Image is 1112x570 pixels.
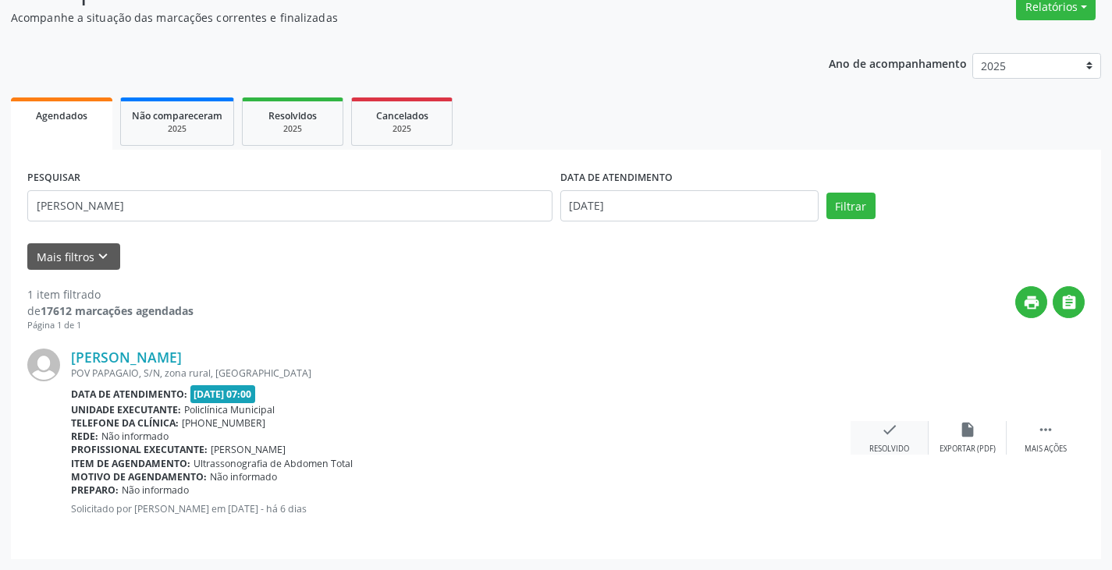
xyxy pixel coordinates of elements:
i: print [1023,294,1040,311]
span: Agendados [36,109,87,122]
span: Não informado [210,470,277,483]
i: insert_drive_file [959,421,976,438]
i: keyboard_arrow_down [94,248,112,265]
div: 1 item filtrado [27,286,194,303]
label: DATA DE ATENDIMENTO [560,166,673,190]
span: Não compareceram [132,109,222,122]
b: Profissional executante: [71,443,208,456]
label: PESQUISAR [27,166,80,190]
div: Resolvido [869,444,909,455]
span: [DATE] 07:00 [190,385,256,403]
span: Policlínica Municipal [184,403,275,416]
i: check [881,421,898,438]
span: Ultrassonografia de Abdomen Total [194,457,353,470]
p: Solicitado por [PERSON_NAME] em [DATE] - há 6 dias [71,502,851,515]
div: Página 1 de 1 [27,319,194,332]
b: Preparo: [71,483,119,497]
b: Motivo de agendamento: [71,470,207,483]
input: Nome, CNS [27,190,552,221]
div: de [27,303,194,319]
button:  [1053,286,1085,318]
span: Cancelados [376,109,428,122]
a: [PERSON_NAME] [71,349,182,366]
i:  [1037,421,1054,438]
b: Rede: [71,430,98,443]
b: Telefone da clínica: [71,416,179,430]
span: Não informado [122,483,189,497]
button: Filtrar [826,193,876,219]
button: print [1015,286,1047,318]
div: 2025 [132,123,222,135]
i:  [1060,294,1078,311]
p: Ano de acompanhamento [829,53,967,73]
b: Data de atendimento: [71,388,187,401]
img: img [27,349,60,381]
span: [PHONE_NUMBER] [182,416,265,430]
div: Exportar (PDF) [940,444,996,455]
div: 2025 [363,123,441,135]
span: Não informado [101,430,169,443]
strong: 17612 marcações agendadas [41,303,194,318]
div: 2025 [254,123,332,135]
div: POV PAPAGAIO, S/N, zona rural, [GEOGRAPHIC_DATA] [71,366,851,380]
p: Acompanhe a situação das marcações correntes e finalizadas [11,9,774,26]
button: Mais filtroskeyboard_arrow_down [27,243,120,271]
input: Selecione um intervalo [560,190,819,221]
b: Unidade executante: [71,403,181,416]
span: Resolvidos [268,109,317,122]
div: Mais ações [1025,444,1067,455]
span: [PERSON_NAME] [211,443,286,456]
b: Item de agendamento: [71,457,190,470]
